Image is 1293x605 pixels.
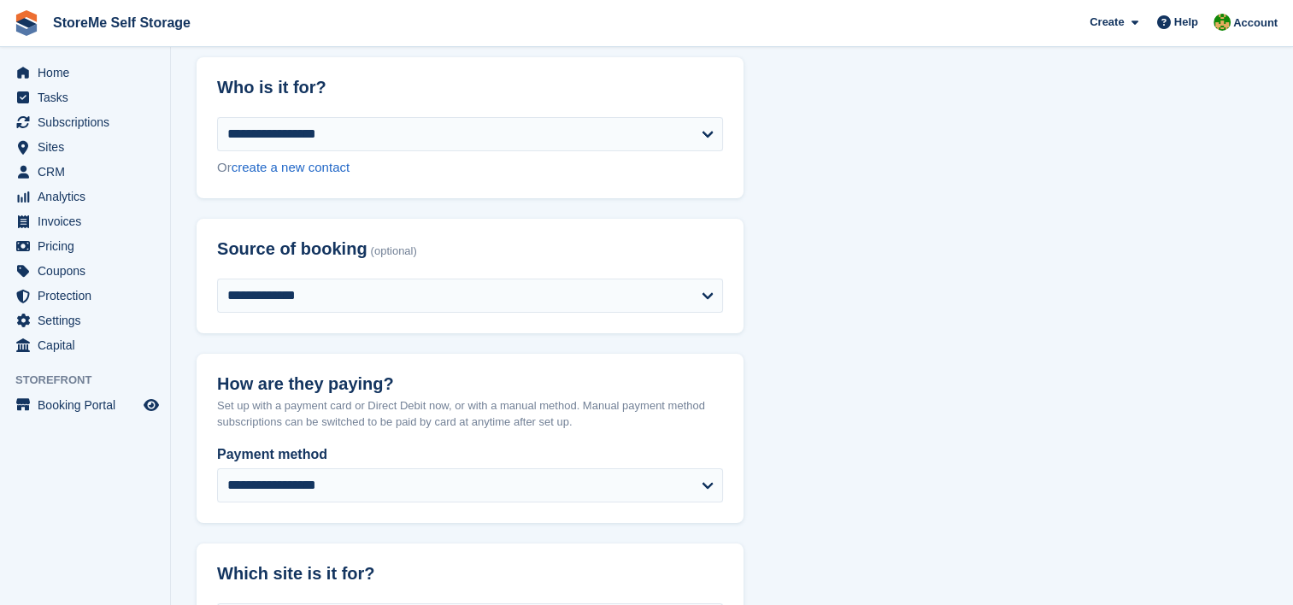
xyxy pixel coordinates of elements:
[371,245,417,258] span: (optional)
[232,160,350,174] a: create a new contact
[9,308,162,332] a: menu
[9,259,162,283] a: menu
[9,234,162,258] a: menu
[9,185,162,209] a: menu
[38,110,140,134] span: Subscriptions
[38,259,140,283] span: Coupons
[217,374,723,394] h2: How are they paying?
[217,444,723,465] label: Payment method
[9,284,162,308] a: menu
[14,10,39,36] img: stora-icon-8386f47178a22dfd0bd8f6a31ec36ba5ce8667c1dd55bd0f319d3a0aa187defe.svg
[1214,14,1231,31] img: StorMe
[9,85,162,109] a: menu
[141,395,162,415] a: Preview store
[217,158,723,178] div: Or
[38,185,140,209] span: Analytics
[9,333,162,357] a: menu
[9,393,162,417] a: menu
[15,372,170,389] span: Storefront
[38,209,140,233] span: Invoices
[38,61,140,85] span: Home
[9,160,162,184] a: menu
[1090,14,1124,31] span: Create
[1174,14,1198,31] span: Help
[9,135,162,159] a: menu
[38,135,140,159] span: Sites
[38,234,140,258] span: Pricing
[217,564,723,584] h2: Which site is it for?
[38,284,140,308] span: Protection
[46,9,197,37] a: StoreMe Self Storage
[217,78,723,97] h2: Who is it for?
[38,85,140,109] span: Tasks
[9,61,162,85] a: menu
[1233,15,1278,32] span: Account
[38,333,140,357] span: Capital
[9,209,162,233] a: menu
[38,393,140,417] span: Booking Portal
[38,160,140,184] span: CRM
[9,110,162,134] a: menu
[38,308,140,332] span: Settings
[217,239,367,259] span: Source of booking
[217,397,723,431] p: Set up with a payment card or Direct Debit now, or with a manual method. Manual payment method su...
